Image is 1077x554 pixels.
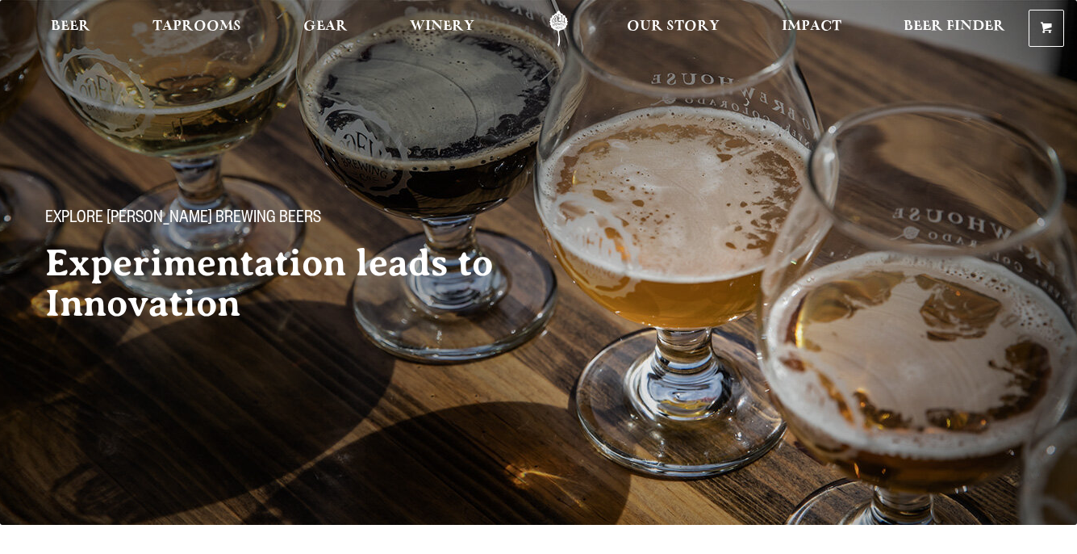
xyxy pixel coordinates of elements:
[528,10,589,47] a: Odell Home
[616,10,730,47] a: Our Story
[893,10,1016,47] a: Beer Finder
[152,20,241,33] span: Taprooms
[399,10,485,47] a: Winery
[293,10,358,47] a: Gear
[904,20,1005,33] span: Beer Finder
[51,20,90,33] span: Beer
[410,20,474,33] span: Winery
[45,209,321,230] span: Explore [PERSON_NAME] Brewing Beers
[627,20,720,33] span: Our Story
[782,20,841,33] span: Impact
[303,20,348,33] span: Gear
[142,10,252,47] a: Taprooms
[45,243,549,324] h2: Experimentation leads to Innovation
[771,10,852,47] a: Impact
[40,10,101,47] a: Beer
